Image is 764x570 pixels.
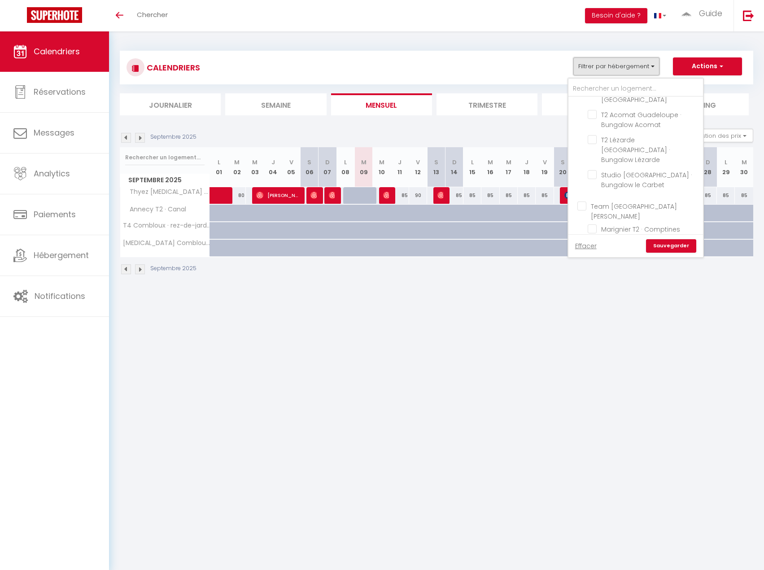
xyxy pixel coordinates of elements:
abbr: M [742,158,747,167]
a: Sauvegarder [646,239,696,253]
th: 10 [373,147,391,187]
button: Filtrer par hébergement [573,57,659,75]
h3: CALENDRIERS [144,57,200,78]
abbr: S [307,158,311,167]
p: Septembre 2025 [150,264,196,273]
abbr: J [398,158,402,167]
th: 28 [699,147,717,187]
abbr: J [525,158,528,167]
th: 05 [282,147,300,187]
a: Effacer [575,241,597,251]
img: logout [743,10,754,21]
li: Trimestre [437,93,537,115]
span: [PERSON_NAME] [437,187,443,204]
span: Team [GEOGRAPHIC_DATA][PERSON_NAME] [591,202,677,221]
th: 17 [500,147,518,187]
li: Journalier [120,93,221,115]
div: Filtrer par hébergement [568,78,704,258]
div: 85 [536,187,554,204]
span: Analytics [34,168,70,179]
th: 12 [409,147,427,187]
span: Annecy T2 · Canal [122,205,188,215]
abbr: M [379,158,384,167]
div: 85 [445,187,463,204]
th: 06 [300,147,318,187]
span: Septembre 2025 [120,174,210,187]
input: Rechercher un logement... [125,149,205,166]
div: 85 [481,187,499,204]
th: 01 [210,147,228,187]
th: 13 [427,147,445,187]
input: Rechercher un logement... [568,81,703,97]
span: Thyez [MEDICAL_DATA] · Acacias [122,187,211,197]
th: 18 [518,147,536,187]
abbr: D [706,158,710,167]
li: Mensuel [331,93,432,115]
abbr: M [361,158,367,167]
th: 03 [246,147,264,187]
abbr: D [325,158,330,167]
span: Réservations [34,86,86,97]
span: Chercher [137,10,168,19]
abbr: L [344,158,347,167]
abbr: V [416,158,420,167]
span: T2 Lézarde [GEOGRAPHIC_DATA] · Bungalow Lézarde [601,136,670,164]
abbr: J [271,158,275,167]
abbr: V [543,158,547,167]
span: [PERSON_NAME] [329,187,335,204]
abbr: D [452,158,457,167]
span: [PERSON_NAME] [PERSON_NAME] [383,187,389,204]
th: 16 [481,147,499,187]
span: [PERSON_NAME] [310,187,316,204]
div: 85 [717,187,735,204]
span: Messages [34,127,74,138]
span: Studio [GEOGRAPHIC_DATA] · Bungalow le Carbet [601,171,692,189]
th: 08 [336,147,354,187]
abbr: S [434,158,438,167]
span: [PERSON_NAME] [256,187,298,204]
div: 85 [518,187,536,204]
th: 20 [554,147,572,187]
span: Paiements [34,209,76,220]
abbr: L [471,158,474,167]
button: Actions [673,57,742,75]
th: 04 [264,147,282,187]
th: 29 [717,147,735,187]
p: Septembre 2025 [150,133,196,141]
div: 85 [500,187,518,204]
abbr: S [561,158,565,167]
span: Calendriers [34,46,80,57]
span: Notifications [35,290,85,302]
img: Super Booking [27,7,82,23]
abbr: M [506,158,511,167]
button: Gestion des prix [686,129,753,142]
span: T2 Acomat Guadeloupe · Bungalow Acomat [601,110,681,129]
abbr: M [252,158,258,167]
li: Semaine [225,93,326,115]
button: Besoin d'aide ? [585,8,647,23]
abbr: L [218,158,220,167]
th: 11 [391,147,409,187]
abbr: M [234,158,240,167]
div: 85 [463,187,481,204]
th: 15 [463,147,481,187]
th: 09 [355,147,373,187]
th: 07 [319,147,336,187]
th: 30 [735,147,753,187]
th: 02 [228,147,246,187]
div: 85 [735,187,753,204]
div: 85 [699,187,717,204]
span: Hébergement [34,250,89,261]
abbr: L [725,158,727,167]
div: 90 [409,187,427,204]
abbr: V [289,158,293,167]
abbr: M [488,158,493,167]
span: [MEDICAL_DATA] Combloux · 4 personnes montagne [122,240,211,246]
span: Guide [699,8,722,19]
th: 14 [445,147,463,187]
span: [PERSON_NAME] [564,187,570,204]
span: T4 Combloux · rez-de-jardin [122,222,211,229]
img: ... [680,10,693,18]
th: 19 [536,147,554,187]
li: Tâches [542,93,643,115]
